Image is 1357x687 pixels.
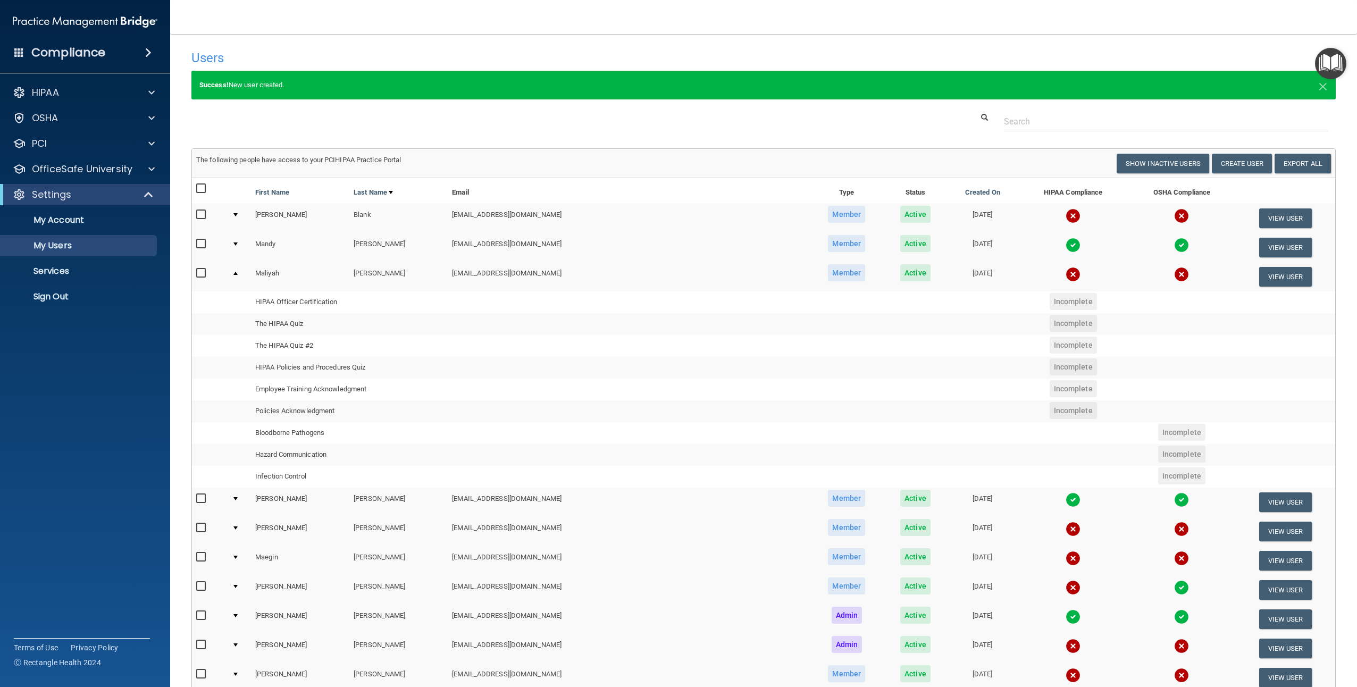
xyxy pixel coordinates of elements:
td: [EMAIL_ADDRESS][DOMAIN_NAME] [448,546,809,575]
td: [PERSON_NAME] [349,488,448,517]
td: Hazard Communication [251,444,448,466]
td: [DATE] [947,546,1018,575]
a: Last Name [354,186,393,199]
span: Incomplete [1158,446,1205,463]
button: Close [1318,79,1328,91]
td: [EMAIL_ADDRESS][DOMAIN_NAME] [448,233,809,262]
span: Active [900,665,931,682]
span: Incomplete [1050,315,1097,332]
button: Open Resource Center [1315,48,1346,79]
h4: Users [191,51,852,65]
img: PMB logo [13,11,157,32]
img: cross.ca9f0e7f.svg [1066,267,1080,282]
th: Status [884,178,947,204]
button: Create User [1212,154,1272,173]
th: Type [809,178,884,204]
th: OSHA Compliance [1128,178,1236,204]
input: Search [1004,112,1328,131]
span: Incomplete [1158,424,1205,441]
p: My Account [7,215,152,225]
td: [EMAIL_ADDRESS][DOMAIN_NAME] [448,517,809,546]
a: HIPAA [13,86,155,99]
img: cross.ca9f0e7f.svg [1066,668,1080,683]
iframe: Drift Widget Chat Controller [1173,611,1344,654]
span: Incomplete [1050,337,1097,354]
button: View User [1259,492,1312,512]
span: Incomplete [1050,402,1097,419]
td: [PERSON_NAME] [349,546,448,575]
div: New user created. [191,71,1336,99]
td: The HIPAA Quiz [251,313,448,335]
a: OfficeSafe University [13,163,155,175]
span: Member [828,235,865,252]
th: Email [448,178,809,204]
span: Member [828,264,865,281]
td: [DATE] [947,575,1018,605]
td: [PERSON_NAME] [349,605,448,634]
img: cross.ca9f0e7f.svg [1066,551,1080,566]
span: × [1318,74,1328,96]
span: Member [828,548,865,565]
img: cross.ca9f0e7f.svg [1066,580,1080,595]
span: Active [900,519,931,536]
span: Member [828,577,865,594]
td: [PERSON_NAME] [251,575,349,605]
td: [EMAIL_ADDRESS][DOMAIN_NAME] [448,575,809,605]
button: View User [1259,267,1312,287]
span: Active [900,235,931,252]
p: Settings [32,188,71,201]
td: [EMAIL_ADDRESS][DOMAIN_NAME] [448,605,809,634]
span: Incomplete [1050,293,1097,310]
img: tick.e7d51cea.svg [1174,609,1189,624]
td: Employee Training Acknowledgment [251,379,448,400]
td: [PERSON_NAME] [251,517,349,546]
span: Active [900,206,931,223]
button: View User [1259,609,1312,629]
p: Sign Out [7,291,152,302]
img: tick.e7d51cea.svg [1174,492,1189,507]
td: [PERSON_NAME] [251,488,349,517]
span: Member [828,665,865,682]
td: [EMAIL_ADDRESS][DOMAIN_NAME] [448,488,809,517]
td: [PERSON_NAME] [349,517,448,546]
span: Member [828,519,865,536]
img: tick.e7d51cea.svg [1066,609,1080,624]
p: OfficeSafe University [32,163,132,175]
a: Created On [965,186,1000,199]
td: [DATE] [947,233,1018,262]
a: Terms of Use [14,642,58,653]
h4: Compliance [31,45,105,60]
p: PCI [32,137,47,150]
td: [PERSON_NAME] [251,204,349,233]
strong: Success! [199,81,229,89]
img: cross.ca9f0e7f.svg [1174,522,1189,537]
td: [PERSON_NAME] [251,634,349,663]
img: tick.e7d51cea.svg [1066,492,1080,507]
p: OSHA [32,112,58,124]
span: The following people have access to your PCIHIPAA Practice Portal [196,156,401,164]
span: Active [900,490,931,507]
td: The HIPAA Quiz #2 [251,335,448,357]
button: View User [1259,522,1312,541]
img: cross.ca9f0e7f.svg [1066,522,1080,537]
span: Active [900,636,931,653]
img: tick.e7d51cea.svg [1174,580,1189,595]
span: Member [828,206,865,223]
span: Active [900,577,931,594]
img: tick.e7d51cea.svg [1066,238,1080,253]
img: cross.ca9f0e7f.svg [1174,551,1189,566]
td: [PERSON_NAME] [251,605,349,634]
span: Incomplete [1050,380,1097,397]
span: Member [828,490,865,507]
span: Admin [832,607,862,624]
td: [DATE] [947,634,1018,663]
span: Active [900,264,931,281]
img: tick.e7d51cea.svg [1174,238,1189,253]
td: HIPAA Officer Certification [251,291,448,313]
button: View User [1259,208,1312,228]
td: HIPAA Policies and Procedures Quiz [251,357,448,379]
img: cross.ca9f0e7f.svg [1174,668,1189,683]
td: [PERSON_NAME] [349,233,448,262]
td: [DATE] [947,605,1018,634]
td: [PERSON_NAME] [349,575,448,605]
